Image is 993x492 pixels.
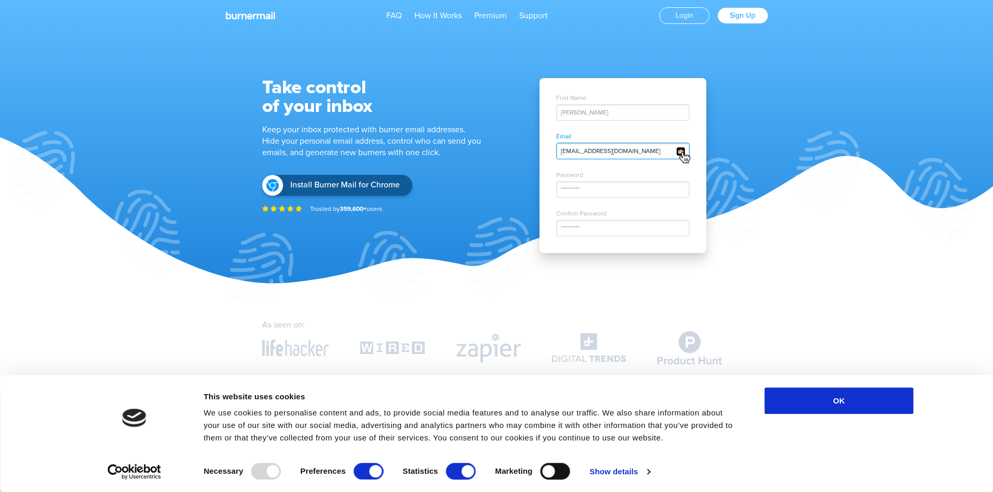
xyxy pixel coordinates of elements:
[262,175,412,196] a: Install Burner Mail Install Burner Mail for Chrome
[556,95,690,101] span: First Name
[556,133,690,140] span: Email
[89,464,180,480] a: Usercentrics Cookiebot - opens in a new window
[386,10,402,21] a: FAQ
[414,10,462,21] a: How It Works
[262,206,268,212] img: Icon star
[360,342,425,355] img: Wired
[765,387,914,414] button: OK
[561,147,660,155] span: [EMAIL_ADDRESS][DOMAIN_NAME]
[474,10,507,21] a: Premium
[495,466,533,475] strong: Marketing
[287,206,293,212] img: Icon star
[262,124,502,158] h1: Keep your inbox protected with burner email addresses. Hide your personal email address, control ...
[300,466,346,475] strong: Preferences
[310,205,384,212] span: Trusted by users.
[659,7,709,24] a: Login
[556,104,690,121] div: [PERSON_NAME]
[262,320,305,330] span: As seen on:
[403,466,438,475] strong: Statistics
[519,10,548,21] a: Support
[296,206,302,212] img: Icon star
[657,331,722,364] img: Product Hunt
[679,152,691,164] img: Macos cursor
[226,11,275,20] img: Burnermail logo white
[456,333,521,362] img: Zapier Blog
[204,407,741,444] div: We use cookies to personalise content and ads, to provide social media features and to analyse ou...
[556,172,690,178] span: Password
[262,339,329,356] img: Lifehacker
[279,206,285,212] img: Icon star
[262,78,502,116] h2: Take control of your inbox
[290,180,400,190] span: Install Burner Mail for Chrome
[203,459,204,459] legend: Consent Selection
[271,206,277,212] img: Icon star
[590,464,650,480] a: Show details
[122,409,146,427] img: logo
[340,205,366,212] strong: 359,600+
[552,333,626,362] img: Digital Trends
[718,8,768,23] a: Sign Up
[556,210,690,217] span: Confirm Password
[204,466,243,475] strong: Necessary
[204,390,741,403] div: This website uses cookies
[266,179,279,192] img: Install Burner Mail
